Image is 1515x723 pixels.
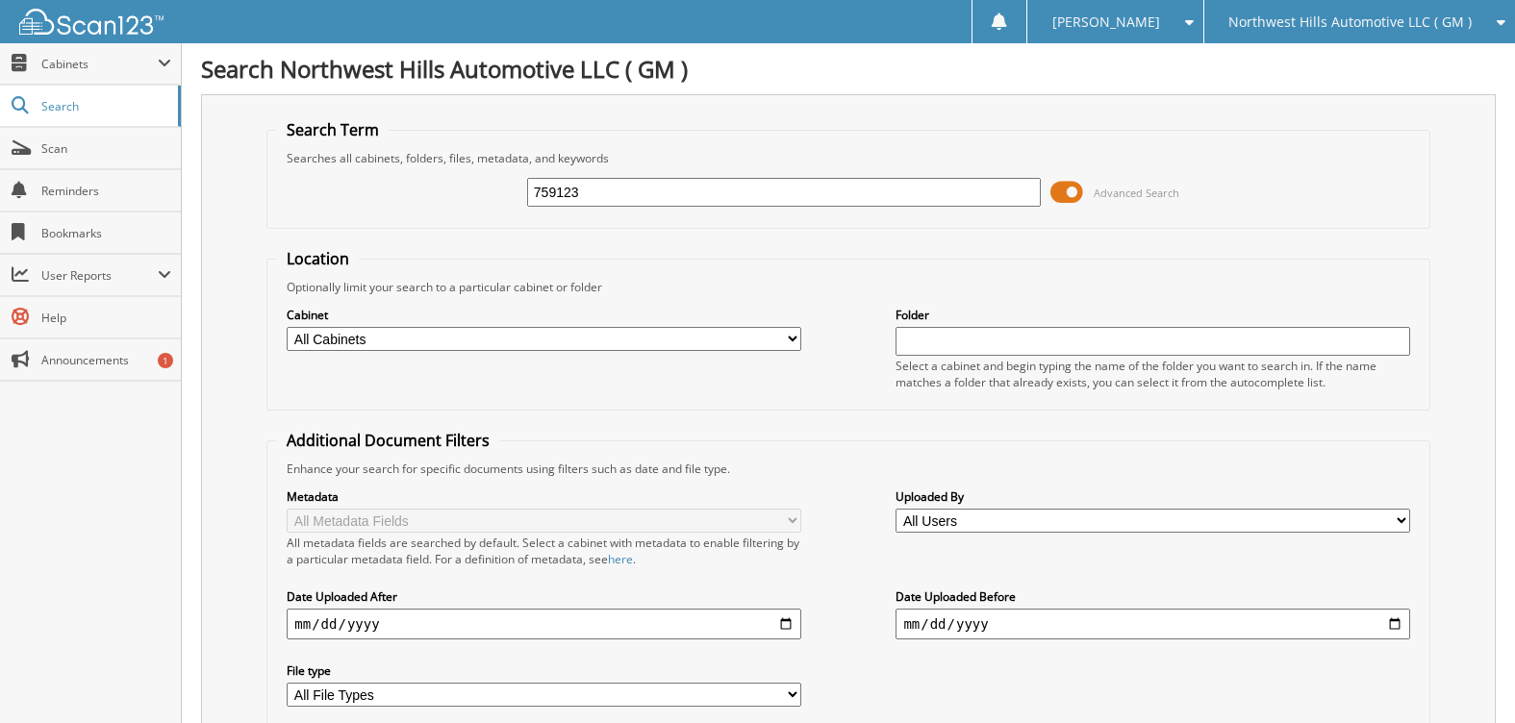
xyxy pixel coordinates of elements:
label: File type [287,662,800,679]
input: end [896,609,1409,639]
label: Metadata [287,488,800,505]
h1: Search Northwest Hills Automotive LLC ( GM ) [201,53,1496,85]
span: Advanced Search [1094,186,1179,200]
div: Enhance your search for specific documents using filters such as date and file type. [277,461,1419,477]
legend: Location [277,248,359,269]
span: User Reports [41,267,158,284]
span: [PERSON_NAME] [1052,16,1160,28]
span: Reminders [41,183,171,199]
span: Search [41,98,168,114]
legend: Additional Document Filters [277,430,499,451]
span: Bookmarks [41,225,171,241]
label: Cabinet [287,307,800,323]
span: Northwest Hills Automotive LLC ( GM ) [1228,16,1472,28]
div: Select a cabinet and begin typing the name of the folder you want to search in. If the name match... [896,358,1409,390]
label: Date Uploaded After [287,588,800,605]
div: Searches all cabinets, folders, files, metadata, and keywords [277,150,1419,166]
label: Date Uploaded Before [896,588,1409,605]
div: All metadata fields are searched by default. Select a cabinet with metadata to enable filtering b... [287,535,800,567]
span: Scan [41,140,171,157]
img: scan123-logo-white.svg [19,9,164,35]
input: start [287,609,800,639]
div: 1 [158,353,173,368]
a: here [608,551,633,567]
div: Optionally limit your search to a particular cabinet or folder [277,279,1419,295]
span: Help [41,310,171,326]
label: Folder [896,307,1409,323]
span: Cabinets [41,56,158,72]
label: Uploaded By [896,488,1409,505]
legend: Search Term [277,119,389,140]
span: Announcements [41,352,171,368]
